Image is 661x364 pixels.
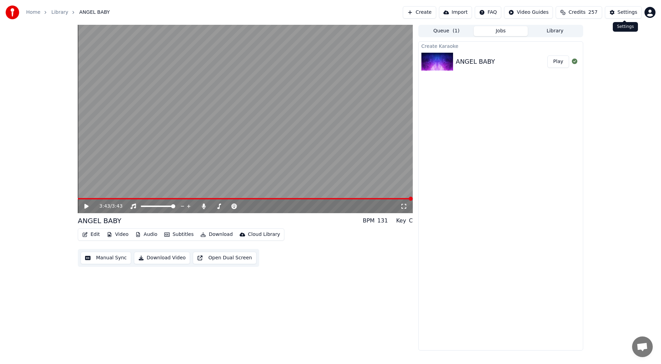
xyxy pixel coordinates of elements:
button: Video Guides [504,6,553,19]
div: ANGEL BABY [78,216,122,226]
button: Open Dual Screen [193,252,256,264]
a: Library [51,9,68,16]
button: Create [403,6,436,19]
button: Library [528,26,582,36]
a: Open chat [632,336,653,357]
a: Home [26,9,40,16]
div: / [99,203,116,210]
div: Create Karaoke [419,42,583,50]
div: C [409,217,413,225]
button: Settings [605,6,642,19]
div: Settings [618,9,637,16]
button: Manual Sync [81,252,131,264]
button: Audio [133,230,160,239]
div: Settings [613,22,638,32]
button: Download Video [134,252,190,264]
button: Play [547,55,569,68]
div: 131 [377,217,388,225]
button: Subtitles [161,230,196,239]
button: Import [439,6,472,19]
span: Credits [568,9,585,16]
div: Cloud Library [248,231,280,238]
button: Jobs [474,26,528,36]
div: ANGEL BABY [456,57,495,66]
nav: breadcrumb [26,9,110,16]
div: BPM [363,217,375,225]
img: youka [6,6,19,19]
span: 3:43 [99,203,110,210]
button: Credits257 [556,6,602,19]
span: ANGEL BABY [79,9,110,16]
button: Edit [80,230,103,239]
span: 257 [588,9,598,16]
button: Queue [419,26,474,36]
span: ( 1 ) [453,28,460,34]
span: 3:43 [112,203,123,210]
button: Video [104,230,131,239]
button: Download [198,230,235,239]
div: Key [396,217,406,225]
button: FAQ [475,6,501,19]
